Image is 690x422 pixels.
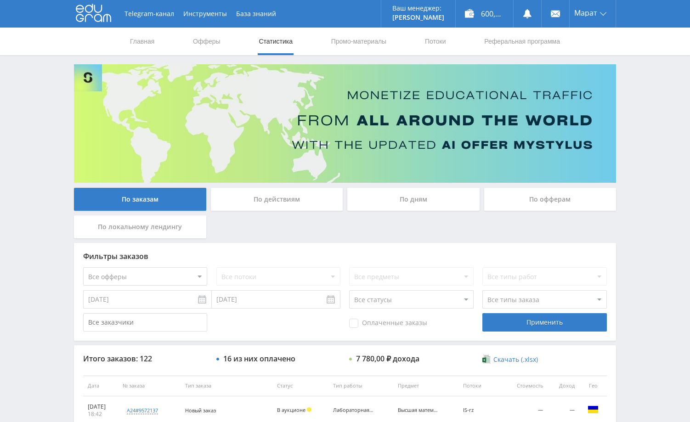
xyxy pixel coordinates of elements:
img: ukr.png [588,404,599,415]
input: Все заказчики [83,313,207,332]
th: Гео [579,376,607,396]
div: По локальному лендингу [74,215,206,238]
th: Стоимость [502,376,548,396]
th: Тип заказа [181,376,272,396]
div: Лабораторная работа [333,407,374,413]
span: Холд [307,407,311,412]
th: Дата [83,376,118,396]
a: Статистика [258,28,294,55]
div: По офферам [484,188,616,211]
span: Скачать (.xlsx) [493,356,538,363]
a: Скачать (.xlsx) [482,355,537,364]
div: [DATE] [88,403,113,411]
img: Banner [74,64,616,183]
a: Промо-материалы [330,28,387,55]
span: Марат [574,9,597,17]
span: В аукционе [277,406,305,413]
p: Ваш менеджер: [392,5,444,12]
div: IS-rz [463,407,498,413]
div: По заказам [74,188,206,211]
div: По дням [347,188,480,211]
div: Применить [482,313,606,332]
th: № заказа [118,376,181,396]
a: Реферальная программа [483,28,561,55]
div: Фильтры заказов [83,252,607,260]
div: По действиям [211,188,343,211]
th: Потоки [458,376,502,396]
th: Тип работы [328,376,393,396]
p: [PERSON_NAME] [392,14,444,21]
span: Оплаченные заказы [349,319,427,328]
div: 18:42 [88,411,113,418]
th: Предмет [393,376,458,396]
div: 7 780,00 ₽ дохода [356,354,419,363]
a: Офферы [192,28,221,55]
a: Потоки [424,28,447,55]
th: Статус [272,376,328,396]
img: xlsx [482,354,490,364]
div: a24#9572137 [127,407,158,414]
div: Итого заказов: 122 [83,354,207,363]
div: Высшая математика [398,407,439,413]
span: Новый заказ [185,407,216,414]
a: Главная [129,28,155,55]
th: Доход [548,376,579,396]
div: 16 из них оплачено [223,354,295,363]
